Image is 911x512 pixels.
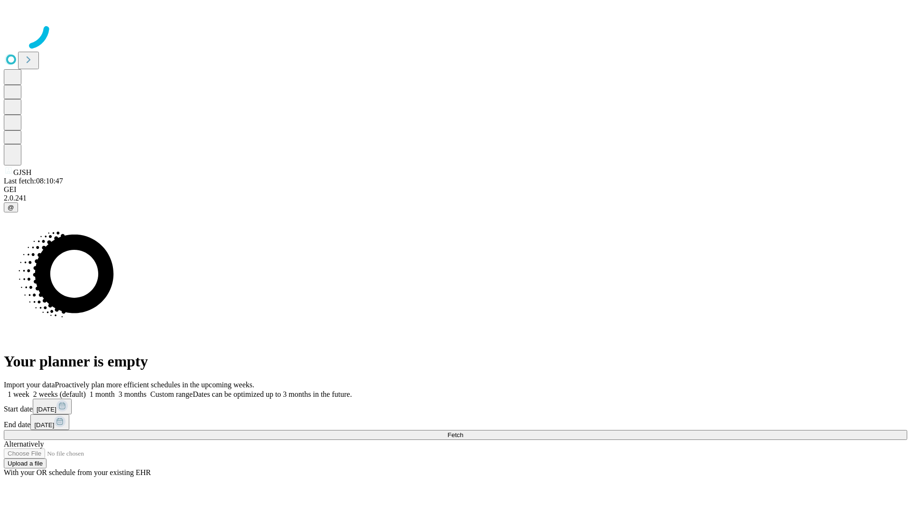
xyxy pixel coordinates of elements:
[4,177,63,185] span: Last fetch: 08:10:47
[4,194,907,202] div: 2.0.241
[4,414,907,430] div: End date
[4,185,907,194] div: GEI
[34,421,54,429] span: [DATE]
[33,390,86,398] span: 2 weeks (default)
[447,431,463,439] span: Fetch
[4,458,46,468] button: Upload a file
[90,390,115,398] span: 1 month
[4,353,907,370] h1: Your planner is empty
[193,390,352,398] span: Dates can be optimized up to 3 months in the future.
[33,399,72,414] button: [DATE]
[4,399,907,414] div: Start date
[4,468,151,476] span: With your OR schedule from your existing EHR
[8,204,14,211] span: @
[13,168,31,176] span: GJSH
[4,430,907,440] button: Fetch
[4,202,18,212] button: @
[8,390,29,398] span: 1 week
[37,406,56,413] span: [DATE]
[119,390,147,398] span: 3 months
[55,381,254,389] span: Proactively plan more efficient schedules in the upcoming weeks.
[150,390,193,398] span: Custom range
[4,381,55,389] span: Import your data
[30,414,69,430] button: [DATE]
[4,440,44,448] span: Alternatively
